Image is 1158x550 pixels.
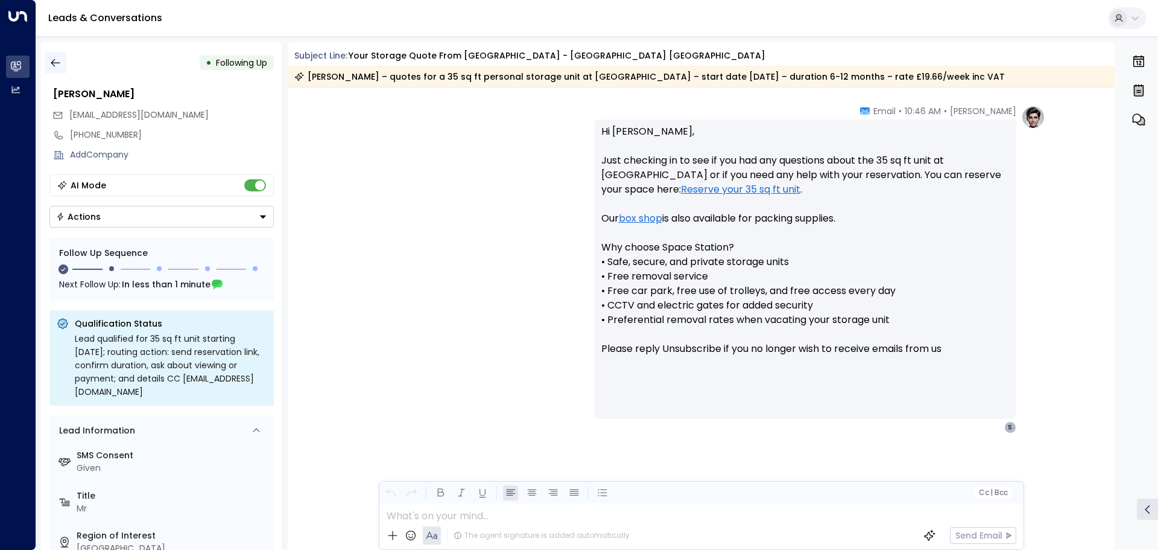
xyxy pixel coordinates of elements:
span: [EMAIL_ADDRESS][DOMAIN_NAME] [69,109,209,121]
a: Reserve your 35 sq ft unit [681,182,800,197]
span: shaun239@gmail.com [69,109,209,121]
span: 10:46 AM [905,105,941,117]
div: S [1004,421,1016,433]
a: box shop [619,211,662,226]
button: Redo [404,485,419,500]
div: Actions [56,211,101,222]
p: Qualification Status [75,318,267,330]
div: Mr [77,502,269,515]
label: SMS Consent [77,449,269,462]
button: Cc|Bcc [973,487,1012,499]
div: The agent signature is added automatically [454,530,630,541]
div: Lead Information [55,424,135,437]
span: • [899,105,902,117]
a: Leads & Conversations [48,11,162,25]
span: • [944,105,947,117]
div: Follow Up Sequence [59,247,264,260]
div: Next Follow Up: [59,278,264,291]
label: Region of Interest [77,529,269,542]
img: profile-logo.png [1021,105,1045,129]
div: AI Mode [71,179,106,191]
span: Following Up [216,57,267,69]
span: Cc Bcc [978,488,1007,497]
p: Hi [PERSON_NAME], Just checking in to see if you had any questions about the 35 sq ft unit at [GE... [601,124,1009,371]
div: [PHONE_NUMBER] [70,129,274,141]
div: [PERSON_NAME] [53,87,274,101]
div: Given [77,462,269,475]
div: [PERSON_NAME] – quotes for a 35 sq ft personal storage unit at [GEOGRAPHIC_DATA] – start date [DA... [294,71,1005,83]
button: Actions [49,206,274,228]
span: Subject Line: [294,50,347,62]
div: • [206,52,212,74]
div: Lead qualified for 35 sq ft unit starting [DATE]; routing action: send reservation link, confirm ... [75,332,267,398]
span: | [990,488,993,497]
label: Title [77,490,269,502]
button: Undo [383,485,398,500]
span: Email [873,105,896,117]
div: Your storage quote from [GEOGRAPHIC_DATA] - [GEOGRAPHIC_DATA] [GEOGRAPHIC_DATA] [349,50,765,62]
span: In less than 1 minute [122,278,210,291]
span: [PERSON_NAME] [950,105,1016,117]
div: Button group with a nested menu [49,206,274,228]
div: AddCompany [70,149,274,161]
